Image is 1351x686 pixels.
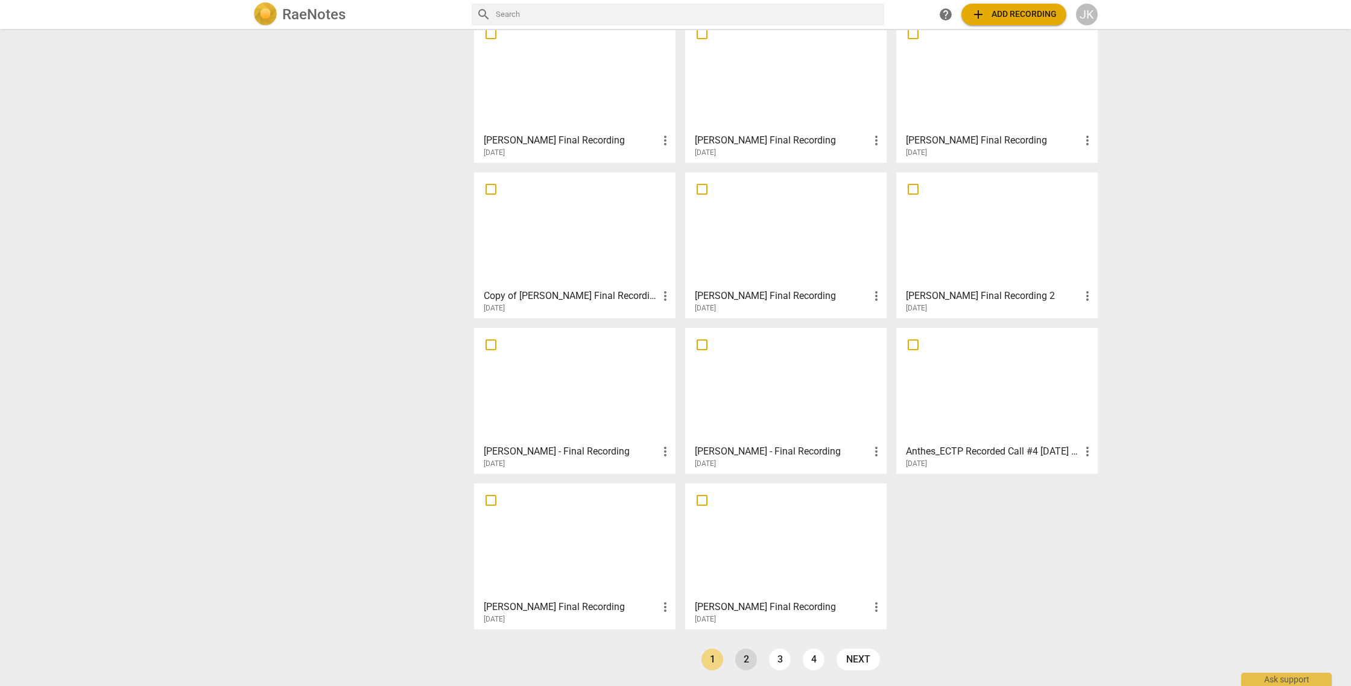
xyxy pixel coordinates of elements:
[695,289,869,303] h3: Kelly Thune Final Recording
[906,459,927,469] span: [DATE]
[971,7,986,22] span: add
[496,5,879,24] input: Search
[961,4,1066,25] button: Upload
[253,2,462,27] a: LogoRaeNotes
[689,177,882,313] a: [PERSON_NAME] Final Recording[DATE]
[484,289,658,303] h3: Copy of Kelly Thune Final Recording
[906,444,1080,459] h3: Anthes_ECTP Recorded Call #4 8 13 2024 - Joseph Anthes
[900,332,1093,468] a: Anthes_ECTP Recorded Call #4 [DATE] - [PERSON_NAME][DATE]
[484,614,505,625] span: [DATE]
[701,649,723,670] a: Page 1 is your current page
[695,148,716,158] span: [DATE]
[484,303,505,313] span: [DATE]
[971,7,1057,22] span: Add recording
[900,177,1093,313] a: [PERSON_NAME] Final Recording 2[DATE]
[1076,4,1098,25] button: JK
[695,600,869,614] h3: Heather Bennett-Knerr Final Recording
[695,459,716,469] span: [DATE]
[1080,289,1095,303] span: more_vert
[695,303,716,313] span: [DATE]
[484,459,505,469] span: [DATE]
[695,133,869,148] h3: Kidd Final Recording
[484,600,658,614] h3: Courtney Wildoner Final Recording
[658,289,672,303] span: more_vert
[869,600,884,614] span: more_vert
[282,6,346,23] h2: RaeNotes
[689,332,882,468] a: [PERSON_NAME] - Final Recording[DATE]
[484,148,505,158] span: [DATE]
[938,7,953,22] span: help
[900,21,1093,157] a: [PERSON_NAME] Final Recording[DATE]
[478,488,671,624] a: [PERSON_NAME] Final Recording[DATE]
[478,21,671,157] a: [PERSON_NAME] Final Recording[DATE]
[769,649,791,670] a: Page 3
[695,614,716,625] span: [DATE]
[658,600,672,614] span: more_vert
[253,2,277,27] img: Logo
[906,303,927,313] span: [DATE]
[906,148,927,158] span: [DATE]
[935,4,957,25] a: Help
[484,444,658,459] h3: Amanda Schmidt - Final Recording
[478,332,671,468] a: [PERSON_NAME] - Final Recording[DATE]
[478,177,671,313] a: Copy of [PERSON_NAME] Final Recording[DATE]
[735,649,757,670] a: Page 2
[689,21,882,157] a: [PERSON_NAME] Final Recording[DATE]
[837,649,880,670] a: next
[869,444,884,459] span: more_vert
[869,133,884,148] span: more_vert
[869,289,884,303] span: more_vert
[658,444,672,459] span: more_vert
[803,649,824,670] a: Page 4
[476,7,491,22] span: search
[484,133,658,148] h3: Campos Final Recording
[906,289,1080,303] h3: Heather Bennett-Knerr Final Recording 2
[1080,444,1095,459] span: more_vert
[658,133,672,148] span: more_vert
[689,488,882,624] a: [PERSON_NAME] Final Recording[DATE]
[906,133,1080,148] h3: Rhoades Final Recording
[695,444,869,459] h3: Nikolas V. Tsamoutalidis - Final Recording
[1241,673,1332,686] div: Ask support
[1080,133,1095,148] span: more_vert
